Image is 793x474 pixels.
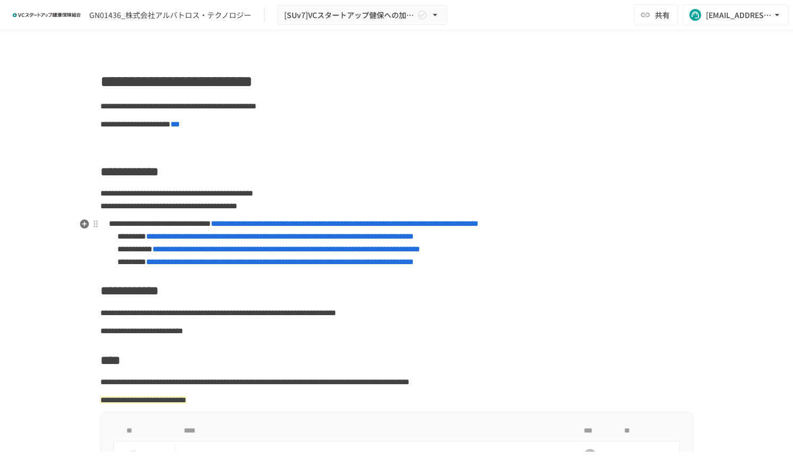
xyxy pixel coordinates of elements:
[123,445,144,466] button: status
[277,5,447,26] button: [SUv7]VCスタートアップ健保への加入申請手続き
[706,9,772,22] div: [EMAIL_ADDRESS][DOMAIN_NAME]
[634,4,678,26] button: 共有
[284,9,415,22] span: [SUv7]VCスタートアップ健保への加入申請手続き
[13,6,81,23] img: ZDfHsVrhrXUoWEWGWYf8C4Fv4dEjYTEDCNvmL73B7ox
[683,4,789,26] button: [EMAIL_ADDRESS][DOMAIN_NAME]
[89,10,251,21] div: GN01436_株式会社アルバトロス・テクノロジー
[655,9,670,21] span: 共有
